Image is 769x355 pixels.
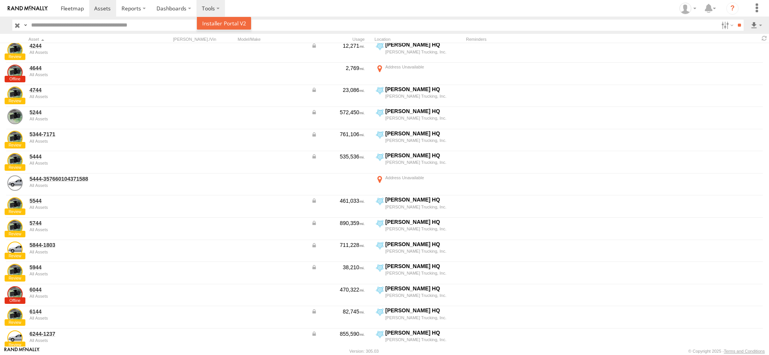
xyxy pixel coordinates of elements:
a: 5444 [30,153,135,160]
div: [PERSON_NAME] Trucking, Inc. [385,49,462,55]
a: 4744 [30,87,135,93]
label: Export results as... [750,20,763,31]
div: Data from Vehicle CANbus [311,264,365,271]
div: Data from Vehicle CANbus [311,109,365,116]
div: undefined [30,139,135,143]
div: [PERSON_NAME] HQ [385,241,462,248]
label: Click to View Current Location [375,152,463,173]
div: Data from Vehicle CANbus [311,308,365,315]
div: Data from Vehicle CANbus [311,197,365,204]
div: [PERSON_NAME] Trucking, Inc. [385,115,462,121]
a: 5744 [30,220,135,227]
a: View Asset Details [7,109,23,124]
a: View Asset Details [7,175,23,191]
div: Data from Vehicle CANbus [311,153,365,160]
div: Data from Vehicle CANbus [311,242,365,248]
label: Click to View Current Location [375,218,463,239]
label: Click to View Current Location [375,285,463,306]
label: Click to View Current Location [375,130,463,151]
a: 4244 [30,42,135,49]
div: undefined [30,272,135,276]
label: Click to View Current Location [375,86,463,107]
div: © Copyright 2025 - [688,349,765,353]
div: undefined [30,183,135,188]
label: Click to View Current Location [375,174,463,195]
div: [PERSON_NAME] HQ [385,41,462,48]
label: Click to View Current Location [375,263,463,283]
div: [PERSON_NAME] Trucking, Inc. [385,160,462,165]
label: Click to View Current Location [375,307,463,328]
a: 5344-7171 [30,131,135,138]
i: ? [726,2,739,15]
a: 5544 [30,197,135,204]
a: View Asset Details [7,242,23,257]
div: Data from Vehicle CANbus [311,42,365,49]
div: [PERSON_NAME] HQ [385,329,462,336]
div: undefined [30,338,135,343]
div: Location [375,37,463,42]
div: Data from Vehicle CANbus [311,131,365,138]
div: [PERSON_NAME] Trucking, Inc. [385,270,462,276]
div: undefined [30,50,135,55]
div: [PERSON_NAME] HQ [385,86,462,93]
a: Terms and Conditions [724,349,765,353]
label: Click to View Current Location [375,108,463,128]
a: View Asset Details [7,197,23,213]
a: 5444-357660104371588 [30,175,135,182]
div: Version: 305.03 [350,349,379,353]
div: [PERSON_NAME] Trucking, Inc. [385,293,462,298]
div: undefined [30,94,135,99]
label: Click to View Current Location [375,196,463,217]
a: 5844-1803 [30,242,135,248]
div: 470,322 [311,286,365,293]
div: [PERSON_NAME] HQ [385,130,462,137]
a: 6144 [30,308,135,315]
div: [PERSON_NAME] Trucking, Inc. [385,226,462,232]
div: undefined [30,294,135,298]
label: Click to View Current Location [375,241,463,262]
div: [PERSON_NAME] HQ [385,285,462,292]
div: undefined [30,72,135,77]
div: [PERSON_NAME] Trucking, Inc. [385,315,462,320]
div: [PERSON_NAME] Trucking, Inc. [385,204,462,210]
a: 5944 [30,264,135,271]
div: Data from Vehicle CANbus [311,87,365,93]
a: View Asset Details [7,131,23,146]
div: Reminders [466,37,589,42]
div: [PERSON_NAME] HQ [385,152,462,159]
div: undefined [30,205,135,210]
div: Data from Vehicle CANbus [311,330,365,337]
a: 6044 [30,286,135,293]
div: [PERSON_NAME] HQ [385,108,462,115]
div: Data from Vehicle CANbus [311,220,365,227]
div: undefined [30,117,135,121]
a: 4644 [30,65,135,72]
a: View Asset Details [7,42,23,58]
a: View Asset Details [7,153,23,168]
div: [PERSON_NAME] Trucking, Inc. [385,248,462,254]
a: View Asset Details [7,286,23,302]
a: View Asset Details [7,330,23,346]
div: [PERSON_NAME] HQ [385,263,462,270]
div: [PERSON_NAME] HQ [385,196,462,203]
span: Refresh [760,35,769,42]
img: rand-logo.svg [8,6,48,11]
div: 2,769 [311,65,365,72]
a: View Asset Details [7,220,23,235]
a: View Asset Details [7,65,23,80]
div: undefined [30,250,135,254]
label: Click to View Current Location [375,63,463,84]
div: Click to Sort [28,37,136,42]
div: Usage [310,37,371,42]
a: View Asset Details [7,308,23,323]
div: [PERSON_NAME] Trucking, Inc. [385,138,462,143]
label: Search Query [22,20,28,31]
label: Click to View Current Location [375,41,463,62]
div: Model/Make [238,37,307,42]
a: 5244 [30,109,135,116]
label: Click to View Current Location [375,329,463,350]
label: Search Filter Options [718,20,735,31]
div: undefined [30,316,135,320]
div: [PERSON_NAME] Trucking, Inc. [385,337,462,342]
div: [PERSON_NAME] Trucking, Inc. [385,93,462,99]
